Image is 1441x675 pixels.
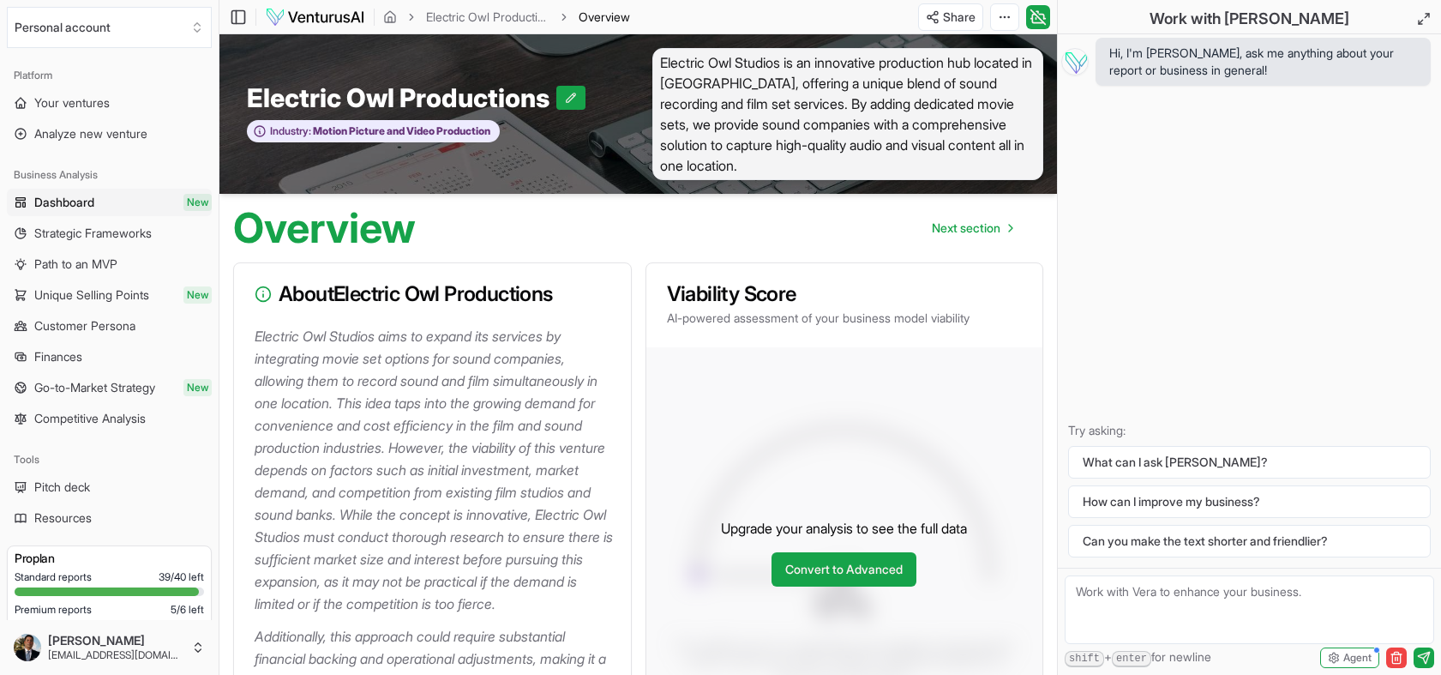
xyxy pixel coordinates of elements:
a: Customer Persona [7,312,212,340]
a: Competitive Analysis [7,405,212,432]
button: What can I ask [PERSON_NAME]? [1068,446,1431,479]
span: Premium reports [15,603,92,617]
a: Pitch deck [7,473,212,501]
h3: About Electric Owl Productions [255,284,610,304]
div: Tools [7,446,212,473]
a: Electric Owl Productions [426,9,549,26]
span: New [183,194,212,211]
nav: pagination [918,211,1026,245]
span: [PERSON_NAME] [48,633,184,648]
img: ACg8ocKh1L7Yh5VgSDN2YOPfB6bExbAf4_p3LJia384IOMDxnuMg=s96-c [14,634,41,661]
span: New [183,379,212,396]
span: Unique Selling Points [34,286,149,304]
span: Competitive Analysis [34,410,146,427]
button: [PERSON_NAME][EMAIL_ADDRESS][DOMAIN_NAME] [7,627,212,668]
h2: Work with [PERSON_NAME] [1150,7,1349,31]
span: Next section [932,220,1000,237]
p: AI-powered assessment of your business model viability [667,310,1023,327]
span: Go-to-Market Strategy [34,379,155,396]
a: Resources [7,504,212,532]
a: Path to an MVP [7,250,212,278]
button: Agent [1320,648,1379,668]
a: Strategic Frameworks [7,220,212,247]
a: Unique Selling PointsNew [7,281,212,309]
span: [EMAIL_ADDRESS][DOMAIN_NAME] [48,648,184,662]
nav: breadcrumb [383,9,630,26]
span: Analyze new venture [34,125,147,142]
button: Industry:Motion Picture and Video Production [247,120,500,143]
span: Strategic Frameworks [34,225,152,242]
span: Finances [34,348,82,365]
button: How can I improve my business? [1068,485,1431,518]
p: Electric Owl Studios aims to expand its services by integrating movie set options for sound compa... [255,325,617,615]
h3: Viability Score [667,284,1023,304]
span: 39 / 40 left [159,570,204,584]
span: Resources [34,509,92,527]
span: Hi, I'm [PERSON_NAME], ask me anything about your report or business in general! [1109,45,1417,79]
a: Finances [7,343,212,371]
span: New [183,286,212,304]
p: Try asking: [1068,422,1431,439]
span: Overview [579,9,630,26]
a: Go to next page [918,211,1026,245]
span: 5 / 6 left [171,603,204,617]
span: Dashboard [34,194,94,211]
span: + for newline [1065,648,1211,667]
span: Path to an MVP [34,256,117,273]
span: Share [943,9,976,26]
div: Platform [7,62,212,89]
img: Vera [1061,48,1089,75]
span: Industry: [270,124,311,138]
button: Select an organization [7,7,212,48]
img: logo [265,7,365,27]
button: Share [918,3,983,31]
kbd: shift [1065,651,1104,667]
span: Pitch deck [34,479,90,496]
span: Customer Persona [34,317,135,334]
a: Your ventures [7,89,212,117]
kbd: enter [1112,651,1151,667]
a: DashboardNew [7,189,212,216]
a: Go-to-Market StrategyNew [7,374,212,401]
span: Motion Picture and Video Production [311,124,490,138]
div: Business Analysis [7,161,212,189]
span: Electric Owl Studios is an innovative production hub located in [GEOGRAPHIC_DATA], offering a uni... [652,48,1044,180]
h1: Overview [233,208,416,249]
h3: Pro plan [15,550,204,567]
span: Standard reports [15,570,92,584]
span: Electric Owl Productions [247,82,556,113]
a: Analyze new venture [7,120,212,148]
button: Can you make the text shorter and friendlier? [1068,525,1431,557]
span: Your ventures [34,94,110,111]
p: Upgrade your analysis to see the full data [721,518,967,539]
a: Convert to Advanced [772,552,916,587]
span: Agent [1343,651,1372,665]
